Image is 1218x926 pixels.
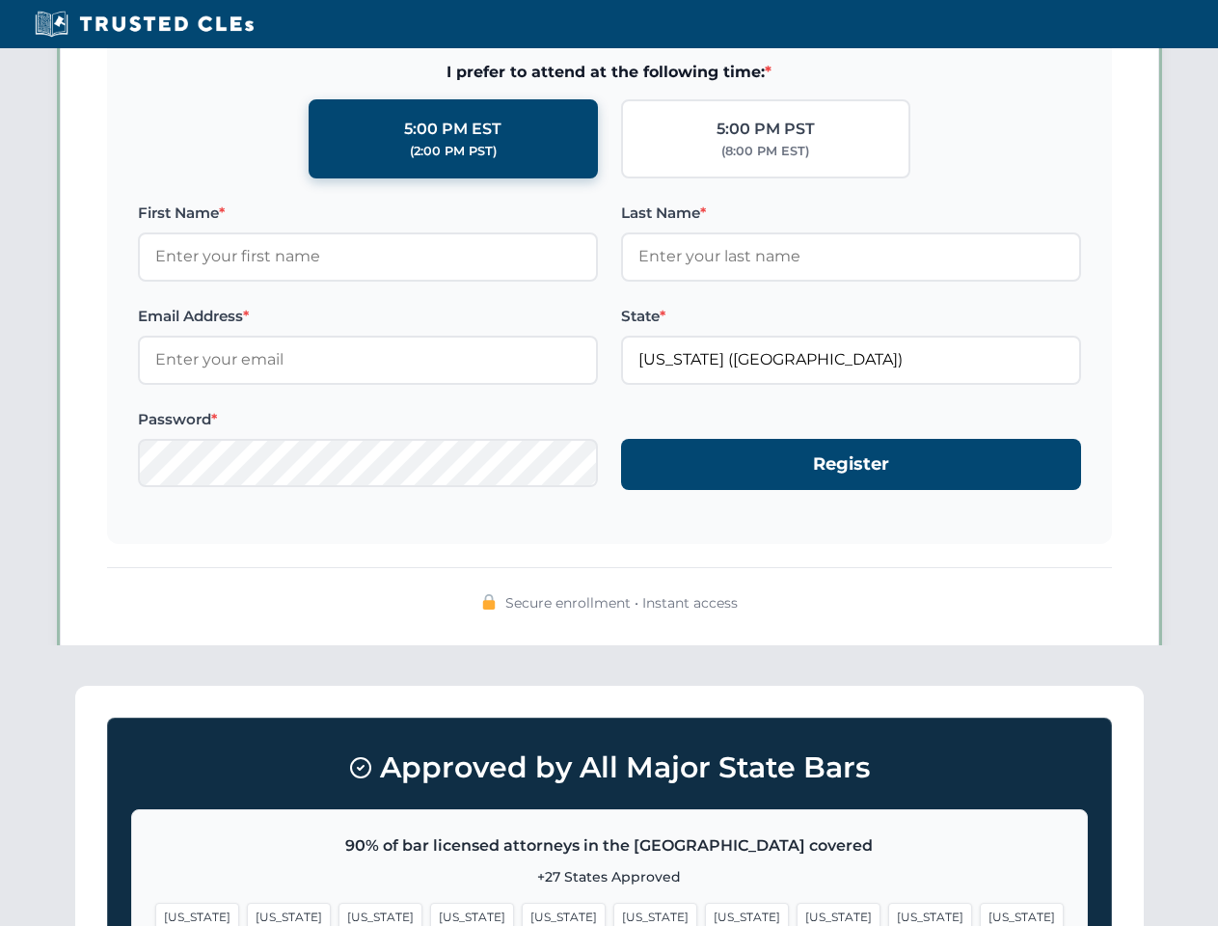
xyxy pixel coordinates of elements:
[29,10,259,39] img: Trusted CLEs
[138,336,598,384] input: Enter your email
[621,336,1081,384] input: Florida (FL)
[621,202,1081,225] label: Last Name
[138,408,598,431] label: Password
[481,594,497,610] img: 🔒
[131,742,1088,794] h3: Approved by All Major State Bars
[621,439,1081,490] button: Register
[138,305,598,328] label: Email Address
[505,592,738,613] span: Secure enrollment • Instant access
[155,866,1064,887] p: +27 States Approved
[621,305,1081,328] label: State
[155,833,1064,858] p: 90% of bar licensed attorneys in the [GEOGRAPHIC_DATA] covered
[138,202,598,225] label: First Name
[404,117,501,142] div: 5:00 PM EST
[410,142,497,161] div: (2:00 PM PST)
[721,142,809,161] div: (8:00 PM EST)
[717,117,815,142] div: 5:00 PM PST
[621,232,1081,281] input: Enter your last name
[138,232,598,281] input: Enter your first name
[138,60,1081,85] span: I prefer to attend at the following time:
